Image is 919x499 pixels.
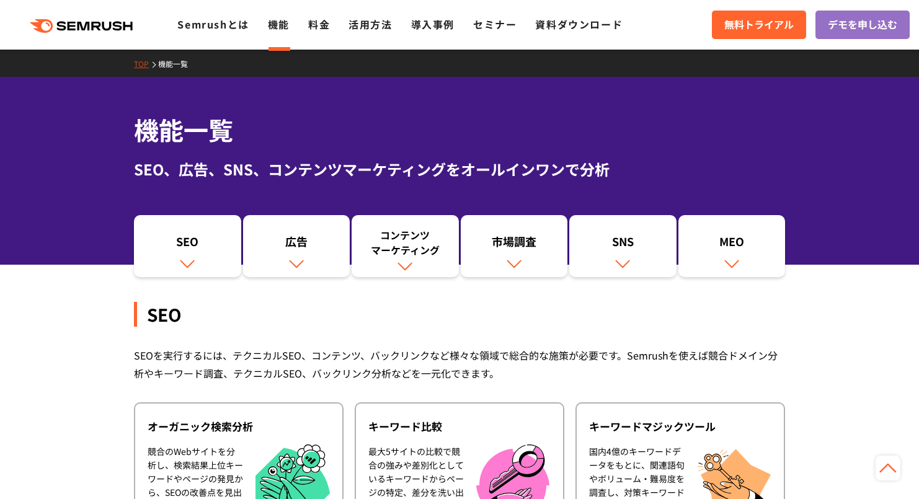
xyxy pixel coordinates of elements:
[134,302,785,327] div: SEO
[589,419,771,434] div: キーワードマジックツール
[461,215,568,277] a: 市場調査
[809,451,905,485] iframe: Help widget launcher
[535,17,623,32] a: 資料ダウンロード
[473,17,517,32] a: セミナー
[685,234,779,255] div: MEO
[575,234,670,255] div: SNS
[134,158,785,180] div: SEO、広告、SNS、コンテンツマーケティングをオールインワンで分析
[243,215,350,277] a: 広告
[368,419,551,434] div: キーワード比較
[411,17,455,32] a: 導入事例
[349,17,392,32] a: 活用方法
[569,215,677,277] a: SNS
[467,234,562,255] div: 市場調査
[815,11,910,39] a: デモを申し込む
[140,234,235,255] div: SEO
[177,17,249,32] a: Semrushとは
[712,11,806,39] a: 無料トライアル
[134,58,158,69] a: TOP
[828,17,897,33] span: デモを申し込む
[724,17,794,33] span: 無料トライアル
[358,227,453,257] div: コンテンツ マーケティング
[678,215,786,277] a: MEO
[308,17,330,32] a: 料金
[249,234,344,255] div: 広告
[148,419,330,434] div: オーガニック検索分析
[352,215,459,277] a: コンテンツマーケティング
[134,112,785,148] h1: 機能一覧
[134,347,785,382] div: SEOを実行するには、テクニカルSEO、コンテンツ、バックリンクなど様々な領域で総合的な施策が必要です。Semrushを使えば競合ドメイン分析やキーワード調査、テクニカルSEO、バックリンク分析...
[158,58,197,69] a: 機能一覧
[134,215,241,277] a: SEO
[268,17,290,32] a: 機能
